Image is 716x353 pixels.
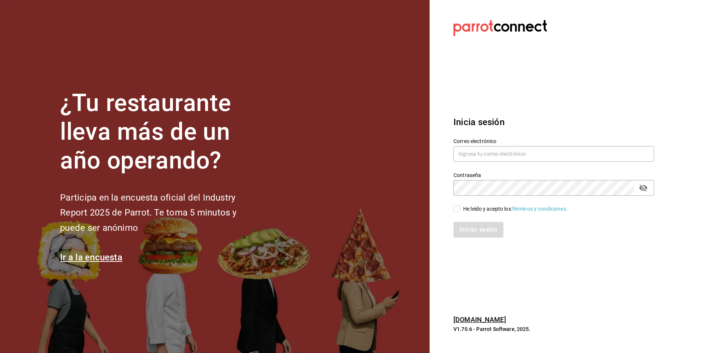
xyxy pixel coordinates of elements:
[60,190,261,236] h2: Participa en la encuesta oficial del Industry Report 2025 de Parrot. Te toma 5 minutos y puede se...
[453,139,654,144] label: Correo electrónico
[453,325,654,333] p: V1.70.6 - Parrot Software, 2025.
[453,115,654,129] h3: Inicia sesión
[453,316,506,323] a: [DOMAIN_NAME]
[60,252,122,263] a: Ir a la encuesta
[463,205,568,213] div: He leído y acepto los
[453,173,654,178] label: Contraseña
[60,89,261,175] h1: ¿Tu restaurante lleva más de un año operando?
[453,146,654,162] input: Ingresa tu correo electrónico
[637,182,650,194] button: passwordField
[511,206,568,212] a: Términos y condiciones.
